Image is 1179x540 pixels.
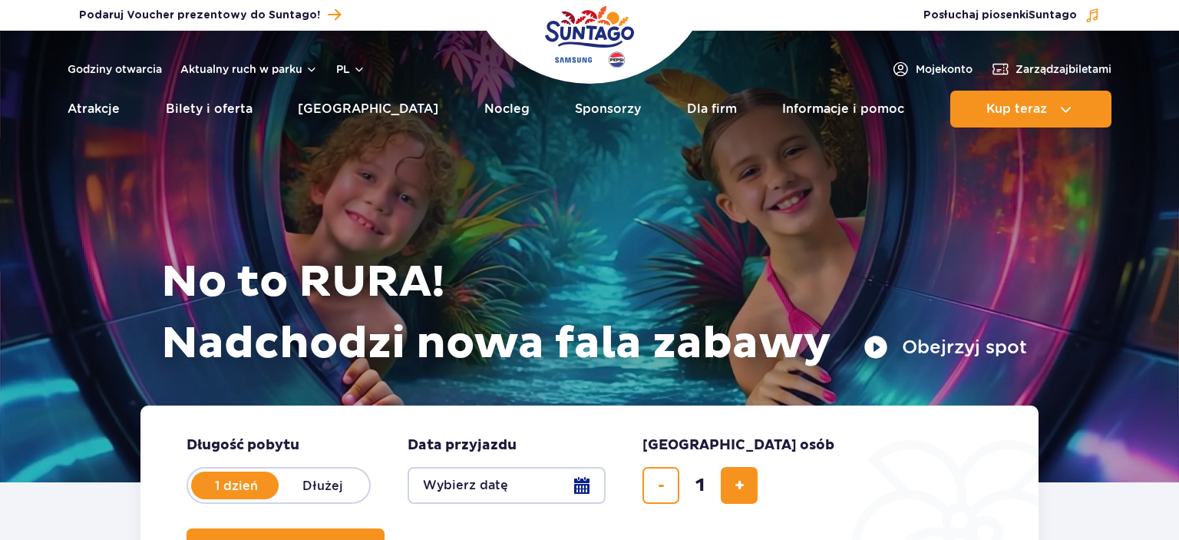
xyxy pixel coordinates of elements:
span: Podaruj Voucher prezentowy do Suntago! [79,8,320,23]
span: Zarządzaj biletami [1016,61,1111,77]
a: Informacje i pomoc [782,91,904,128]
span: Data przyjazdu [408,436,517,455]
span: Posłuchaj piosenki [923,8,1077,23]
span: Kup teraz [986,102,1047,116]
a: Bilety i oferta [166,91,253,128]
button: dodaj bilet [721,467,758,504]
span: Długość pobytu [187,436,299,455]
button: Aktualny ruch w parku [180,63,318,75]
label: Dłużej [279,469,366,502]
span: [GEOGRAPHIC_DATA] osób [642,436,834,455]
input: liczba biletów [682,467,718,504]
a: Mojekonto [891,60,973,78]
button: Posłuchaj piosenkiSuntago [923,8,1100,23]
h1: No to RURA! Nadchodzi nowa fala zabawy [161,252,1027,375]
a: Dla firm [687,91,737,128]
span: Suntago [1029,10,1077,21]
a: Nocleg [484,91,530,128]
a: [GEOGRAPHIC_DATA] [298,91,438,128]
a: Sponsorzy [575,91,641,128]
button: Kup teraz [950,91,1111,128]
a: Zarządzajbiletami [991,60,1111,78]
a: Podaruj Voucher prezentowy do Suntago! [79,5,341,25]
button: pl [336,61,365,77]
button: Obejrzyj spot [864,335,1027,359]
label: 1 dzień [193,469,280,502]
a: Atrakcje [68,91,120,128]
button: Wybierz datę [408,467,606,504]
span: Moje konto [916,61,973,77]
a: Godziny otwarcia [68,61,162,77]
button: usuń bilet [642,467,679,504]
